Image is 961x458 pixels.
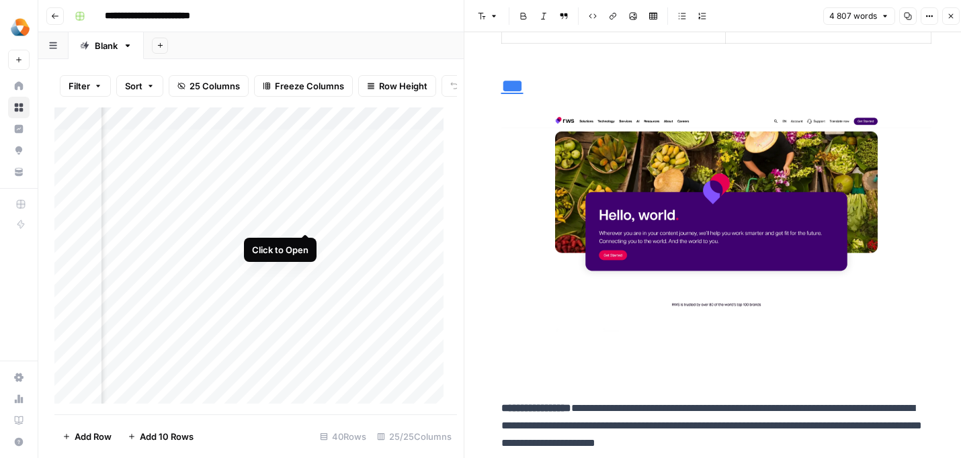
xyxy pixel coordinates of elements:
[8,75,30,97] a: Home
[125,79,142,93] span: Sort
[823,7,895,25] button: 4 807 words
[69,32,144,59] a: Blank
[379,79,427,93] span: Row Height
[60,75,111,97] button: Filter
[8,431,30,453] button: Help + Support
[95,39,118,52] div: Blank
[69,79,90,93] span: Filter
[8,161,30,183] a: Your Data
[8,367,30,388] a: Settings
[54,426,120,447] button: Add Row
[8,388,30,410] a: Usage
[120,426,202,447] button: Add 10 Rows
[169,75,249,97] button: 25 Columns
[8,410,30,431] a: Learning Hub
[75,430,112,443] span: Add Row
[8,97,30,118] a: Browse
[372,426,457,447] div: 25/25 Columns
[140,430,194,443] span: Add 10 Rows
[358,75,436,97] button: Row Height
[275,79,344,93] span: Freeze Columns
[8,140,30,161] a: Opportunities
[116,75,163,97] button: Sort
[8,11,30,44] button: Workspace: Milengo
[252,243,308,257] div: Click to Open
[190,79,240,93] span: 25 Columns
[829,10,877,22] span: 4 807 words
[254,75,353,97] button: Freeze Columns
[315,426,372,447] div: 40 Rows
[8,15,32,40] img: Milengo Logo
[8,118,30,140] a: Insights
